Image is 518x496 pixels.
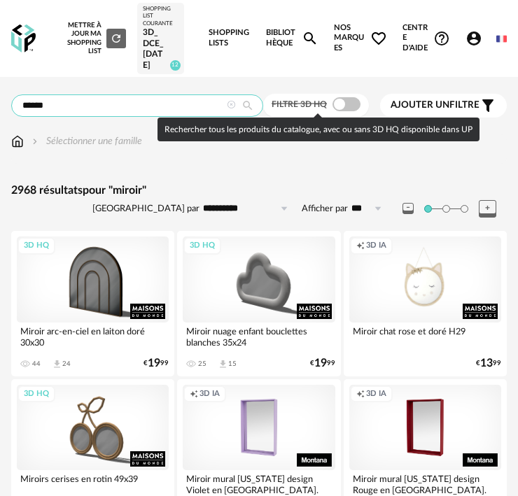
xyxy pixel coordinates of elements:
[143,6,178,71] a: Shopping List courante 3D_DCE_[DATE] 12
[148,359,160,368] span: 19
[465,30,489,47] span: Account Circle icon
[183,323,335,350] div: Miroir nuage enfant bouclettes blanches 35x24
[218,359,228,369] span: Download icon
[143,27,178,71] div: 3D_DCE_[DATE]
[310,359,335,368] div: € 99
[32,360,41,368] div: 44
[83,185,146,196] span: pour "miroir"
[17,237,55,255] div: 3D HQ
[465,30,482,47] span: Account Circle icon
[366,389,386,399] span: 3D IA
[479,97,496,114] span: Filter icon
[356,389,365,399] span: Creation icon
[11,183,507,198] div: 2968 résultats
[402,23,450,54] span: Centre d'aideHelp Circle Outline icon
[11,134,24,148] img: svg+xml;base64,PHN2ZyB3aWR0aD0iMTYiIGhlaWdodD0iMTciIHZpZXdCb3g9IjAgMCAxNiAxNyIgZmlsbD0ibm9uZSIgeG...
[29,134,41,148] img: svg+xml;base64,PHN2ZyB3aWR0aD0iMTYiIGhlaWdodD0iMTYiIHZpZXdCb3g9IjAgMCAxNiAxNiIgZmlsbD0ibm9uZSIgeG...
[198,360,206,368] div: 25
[272,100,327,108] span: Filtre 3D HQ
[52,359,62,369] span: Download icon
[17,385,55,403] div: 3D HQ
[370,30,387,47] span: Heart Outline icon
[143,6,178,27] div: Shopping List courante
[143,359,169,368] div: € 99
[433,30,450,47] span: Help Circle Outline icon
[228,360,237,368] div: 15
[62,21,126,56] div: Mettre à jour ma Shopping List
[302,30,318,47] span: Magnify icon
[17,323,169,350] div: Miroir arc-en-ciel en laiton doré 30x30
[11,24,36,53] img: OXP
[380,94,507,118] button: Ajouter unfiltre Filter icon
[476,359,501,368] div: € 99
[356,241,365,251] span: Creation icon
[349,323,501,350] div: Miroir chat rose et doré H29
[11,231,174,376] a: 3D HQ Miroir arc-en-ciel en laiton doré 30x30 44 Download icon 24 €1999
[314,359,327,368] span: 19
[391,100,449,110] span: Ajouter un
[199,389,220,399] span: 3D IA
[366,241,386,251] span: 3D IA
[92,203,199,215] label: [GEOGRAPHIC_DATA] par
[480,359,493,368] span: 13
[344,231,507,376] a: Creation icon 3D IA Miroir chat rose et doré H29 €1399
[157,118,479,141] div: Rechercher tous les produits du catalogue, avec ou sans 3D HQ disponible dans UP
[302,203,348,215] label: Afficher par
[170,60,181,71] span: 12
[496,34,507,44] img: fr
[183,237,221,255] div: 3D HQ
[62,360,71,368] div: 24
[110,34,122,41] span: Refresh icon
[177,231,340,376] a: 3D HQ Miroir nuage enfant bouclettes blanches 35x24 25 Download icon 15 €1999
[29,134,142,148] div: Sélectionner une famille
[190,389,198,399] span: Creation icon
[391,99,479,111] span: filtre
